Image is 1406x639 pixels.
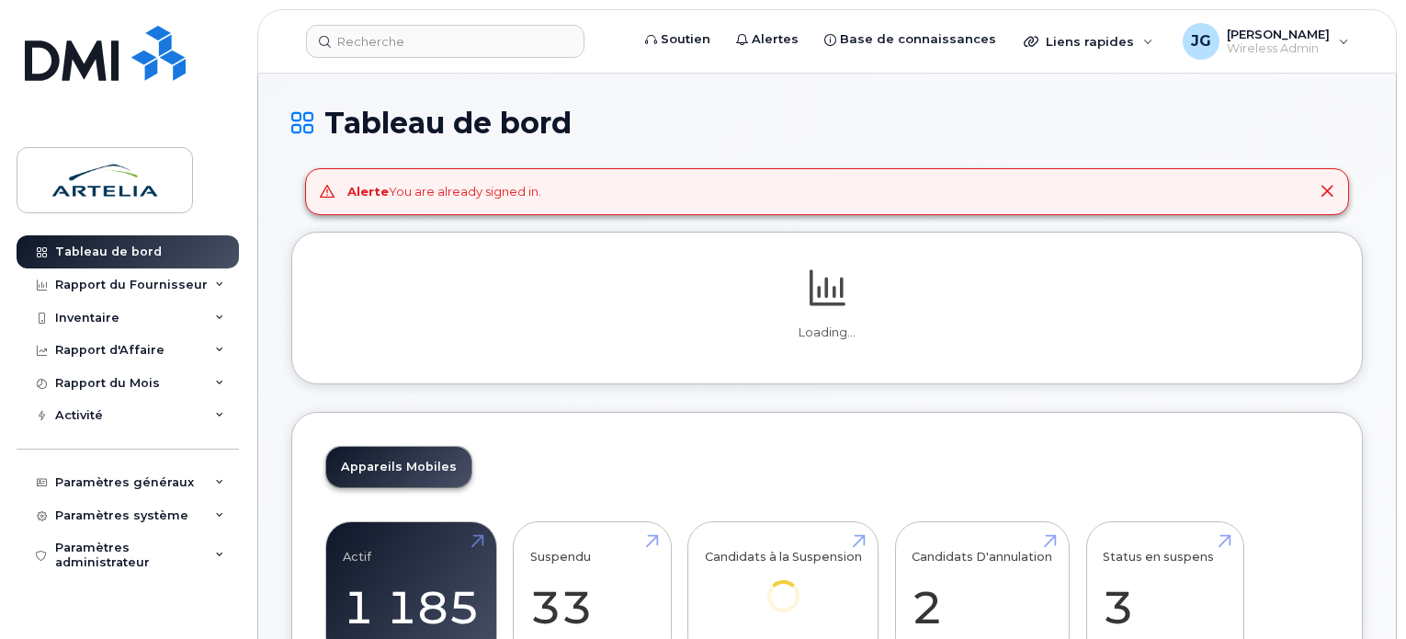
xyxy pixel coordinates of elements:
[347,184,389,199] strong: Alerte
[291,107,1363,139] h1: Tableau de bord
[347,183,541,200] div: You are already signed in.
[325,325,1329,341] p: Loading...
[326,447,471,487] a: Appareils Mobiles
[705,531,862,637] a: Candidats à la Suspension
